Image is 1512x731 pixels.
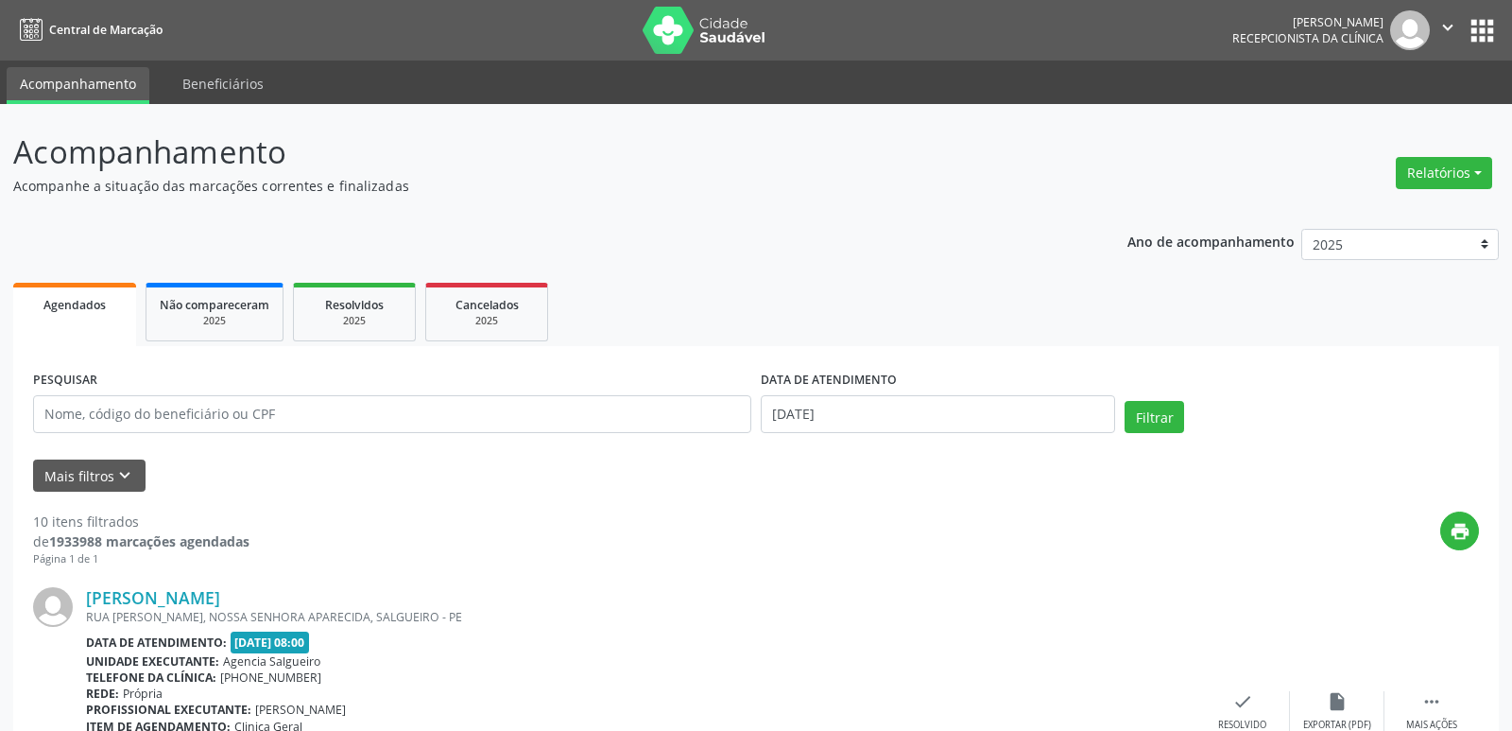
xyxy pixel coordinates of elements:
[255,702,346,718] span: [PERSON_NAME]
[86,653,219,670] b: Unidade executante:
[33,366,97,395] label: PESQUISAR
[220,670,321,686] span: [PHONE_NUMBER]
[33,587,73,627] img: img
[1232,14,1383,30] div: [PERSON_NAME]
[761,366,897,395] label: DATA DE ATENDIMENTO
[169,67,277,100] a: Beneficiários
[86,702,251,718] b: Profissional executante:
[439,314,534,328] div: 2025
[13,129,1053,176] p: Acompanhamento
[49,532,249,550] strong: 1933988 marcações agendadas
[114,465,135,486] i: keyboard_arrow_down
[33,551,249,567] div: Página 1 de 1
[86,587,220,608] a: [PERSON_NAME]
[1430,10,1466,50] button: 
[1450,521,1470,542] i: print
[86,686,119,702] b: Rede:
[160,314,269,328] div: 2025
[1466,14,1499,47] button: apps
[33,460,146,493] button: Mais filtroskeyboard_arrow_down
[33,512,249,531] div: 10 itens filtrados
[761,395,1115,433] input: Selecione um intervalo
[1125,401,1184,433] button: Filtrar
[86,609,1195,625] div: RUA [PERSON_NAME], NOSSA SENHORA APARECIDA, SALGUEIRO - PE
[307,314,402,328] div: 2025
[1440,512,1479,550] button: print
[86,635,227,651] b: Data de atendimento:
[13,14,163,45] a: Central de Marcação
[33,531,249,551] div: de
[160,297,269,313] span: Não compareceram
[455,297,519,313] span: Cancelados
[86,670,216,686] b: Telefone da clínica:
[223,653,320,670] span: Agencia Salgueiro
[1437,17,1458,38] i: 
[1127,229,1295,252] p: Ano de acompanhamento
[1396,157,1492,189] button: Relatórios
[231,632,310,653] span: [DATE] 08:00
[1232,691,1253,712] i: check
[1232,30,1383,46] span: Recepcionista da clínica
[33,395,751,433] input: Nome, código do beneficiário ou CPF
[1327,691,1348,712] i: insert_drive_file
[7,67,149,104] a: Acompanhamento
[123,686,163,702] span: Própria
[43,297,106,313] span: Agendados
[49,22,163,38] span: Central de Marcação
[13,176,1053,196] p: Acompanhe a situação das marcações correntes e finalizadas
[1390,10,1430,50] img: img
[1421,691,1442,712] i: 
[325,297,384,313] span: Resolvidos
